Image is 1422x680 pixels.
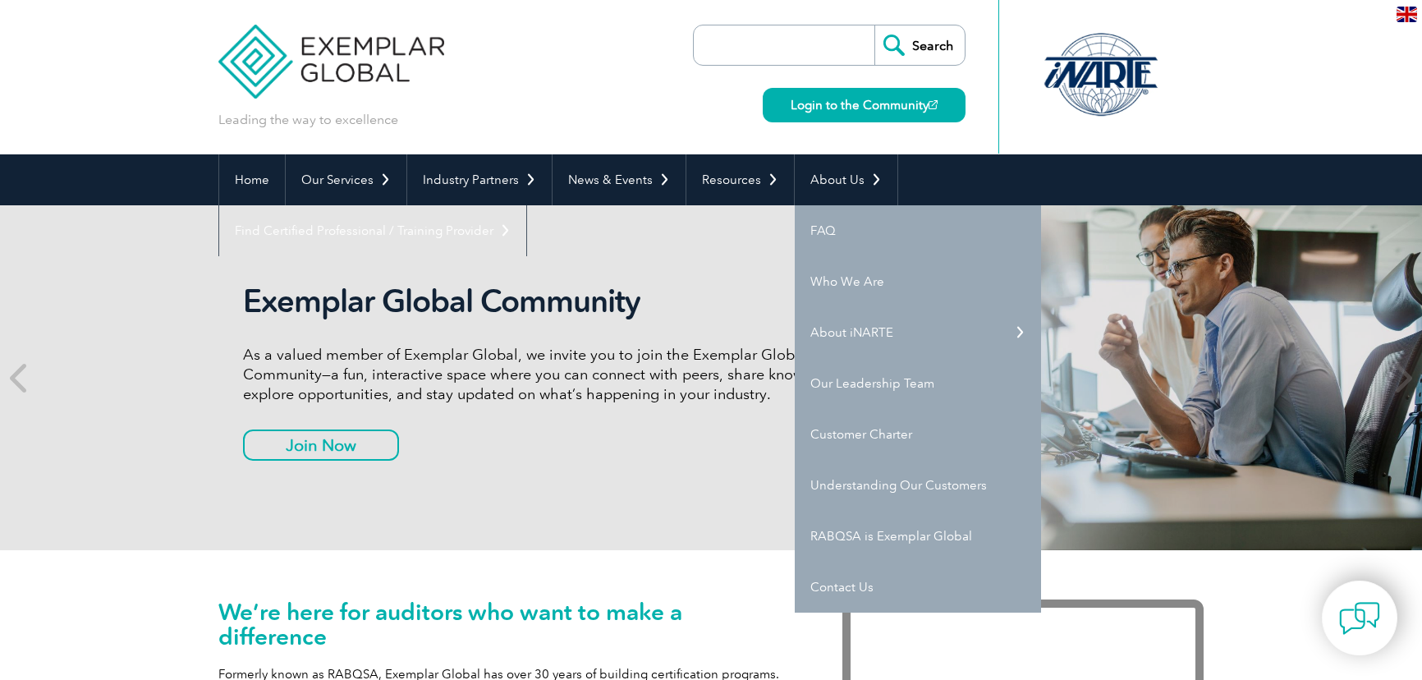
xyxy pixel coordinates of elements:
a: RABQSA is Exemplar Global [795,511,1041,562]
a: FAQ [795,205,1041,256]
a: Join Now [243,430,399,461]
a: Our Leadership Team [795,358,1041,409]
a: Home [219,154,285,205]
a: Resources [686,154,794,205]
a: About iNARTE [795,307,1041,358]
h2: Exemplar Global Community [243,283,859,320]
h1: We’re here for auditors who want to make a difference [218,600,793,649]
a: About Us [795,154,897,205]
a: Understanding Our Customers [795,460,1041,511]
p: As a valued member of Exemplar Global, we invite you to join the Exemplar Global Community—a fun,... [243,345,859,404]
p: Leading the way to excellence [218,111,398,129]
a: Industry Partners [407,154,552,205]
a: Customer Charter [795,409,1041,460]
img: open_square.png [929,100,938,109]
a: Who We Are [795,256,1041,307]
a: News & Events [553,154,686,205]
a: Login to the Community [763,88,966,122]
img: contact-chat.png [1339,598,1380,639]
a: Find Certified Professional / Training Provider [219,205,526,256]
a: Contact Us [795,562,1041,613]
input: Search [874,25,965,65]
a: Our Services [286,154,406,205]
img: en [1397,7,1417,22]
